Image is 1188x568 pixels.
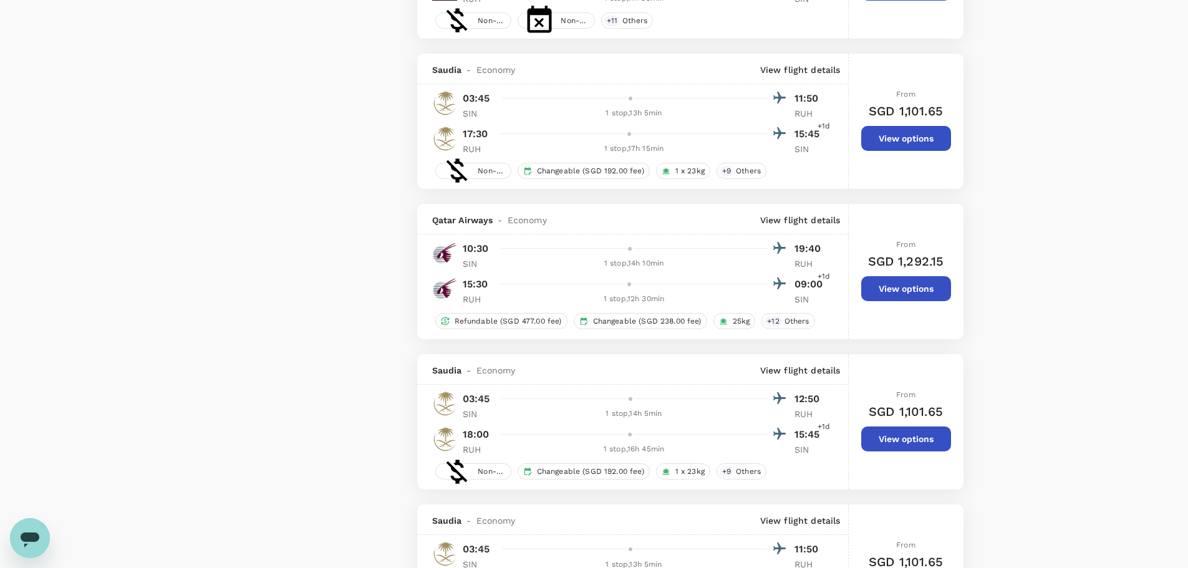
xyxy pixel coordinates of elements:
[10,518,50,558] iframe: Button to launch messaging window
[432,64,462,76] span: Saudia
[463,443,494,456] p: RUH
[794,427,826,442] p: 15:45
[868,251,944,271] h6: SGD 1,292.15
[463,427,490,442] p: 18:00
[604,16,620,26] span: + 11
[818,421,830,433] span: +1d
[501,258,767,270] div: 1 stop , 14h 10min
[617,16,652,26] span: Others
[794,542,826,557] p: 11:50
[432,241,457,266] img: QR
[760,514,841,527] p: View flight details
[518,163,650,179] div: Changeable (SGD 192.00 fee)
[731,166,766,176] span: Others
[432,541,457,566] img: SV
[588,316,707,327] span: Changeable (SGD 238.00 fee)
[765,316,781,327] span: + 12
[518,463,650,479] div: Changeable (SGD 192.00 fee)
[532,466,649,477] span: Changeable (SGD 192.00 fee)
[896,541,915,549] span: From
[501,107,767,120] div: 1 stop , 13h 5min
[450,316,567,327] span: Refundable (SGD 477.00 fee)
[869,101,943,121] h6: SGD 1,101.65
[463,91,490,106] p: 03:45
[501,143,767,155] div: 1 stop , 17h 15min
[493,214,507,226] span: -
[518,12,595,29] div: Non-changeable
[861,276,951,301] button: View options
[818,120,830,133] span: +1d
[818,271,830,283] span: +1d
[713,313,756,329] div: 25kg
[432,276,457,301] img: QR
[794,143,826,155] p: SIN
[473,466,510,477] span: Non-refundable
[463,127,488,142] p: 17:30
[463,241,489,256] p: 10:30
[670,166,710,176] span: 1 x 23kg
[731,466,766,477] span: Others
[601,12,653,29] div: +11Others
[432,364,462,377] span: Saudia
[794,408,826,420] p: RUH
[432,90,457,115] img: SV
[432,514,462,527] span: Saudia
[794,392,826,407] p: 12:50
[435,463,511,479] div: Non-refundable
[463,542,490,557] p: 03:45
[473,166,510,176] span: Non-refundable
[720,166,733,176] span: + 9
[794,293,826,306] p: SIN
[574,313,707,329] div: Changeable (SGD 238.00 fee)
[463,258,494,270] p: SIN
[794,127,826,142] p: 15:45
[896,390,915,399] span: From
[717,163,766,179] div: +9Others
[501,443,767,456] div: 1 stop , 16h 45min
[794,107,826,120] p: RUH
[869,402,943,421] h6: SGD 1,101.65
[463,293,494,306] p: RUH
[463,277,488,292] p: 15:30
[435,163,511,179] div: Non-refundable
[532,166,649,176] span: Changeable (SGD 192.00 fee)
[720,466,733,477] span: + 9
[794,241,826,256] p: 19:40
[728,316,755,327] span: 25kg
[760,364,841,377] p: View flight details
[656,463,710,479] div: 1 x 23kg
[896,240,915,249] span: From
[656,163,710,179] div: 1 x 23kg
[780,316,814,327] span: Others
[476,364,516,377] span: Economy
[896,90,915,99] span: From
[435,12,511,29] div: Non-refundable
[861,126,951,151] button: View options
[461,364,476,377] span: -
[463,143,494,155] p: RUH
[501,293,767,306] div: 1 stop , 12h 30min
[461,64,476,76] span: -
[761,313,814,329] div: +12Others
[463,392,490,407] p: 03:45
[508,214,547,226] span: Economy
[670,466,710,477] span: 1 x 23kg
[463,107,494,120] p: SIN
[794,443,826,456] p: SIN
[556,16,594,26] span: Non-changeable
[461,514,476,527] span: -
[794,277,826,292] p: 09:00
[861,426,951,451] button: View options
[463,408,494,420] p: SIN
[717,463,766,479] div: +9Others
[432,126,457,151] img: SV
[432,214,493,226] span: Qatar Airways
[794,258,826,270] p: RUH
[473,16,510,26] span: Non-refundable
[794,91,826,106] p: 11:50
[432,426,457,451] img: SV
[501,408,767,420] div: 1 stop , 14h 5min
[760,214,841,226] p: View flight details
[760,64,841,76] p: View flight details
[476,514,516,527] span: Economy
